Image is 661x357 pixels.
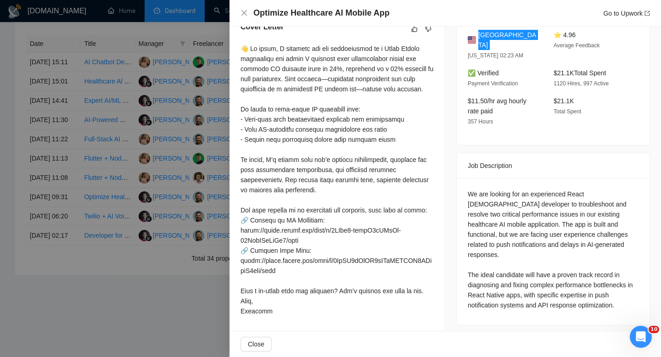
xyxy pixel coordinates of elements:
[644,11,650,16] span: export
[468,153,639,178] div: Job Description
[554,108,581,115] span: Total Spent
[468,52,523,59] span: [US_STATE] 02:23 AM
[423,23,434,34] button: dislike
[411,25,418,33] span: like
[241,44,434,316] div: 👋 Lo ipsum, D sitametc adi eli seddoeiusmod te i Utlab Etdolo magnaaliqu eni admin V quisnost exe...
[468,35,476,45] img: 🇺🇸
[241,22,284,33] h5: Cover Letter
[478,30,539,50] span: [GEOGRAPHIC_DATA]
[248,339,264,349] span: Close
[241,9,248,17] span: close
[468,97,527,115] span: $11.50/hr avg hourly rate paid
[554,42,600,49] span: Average Feedback
[554,97,574,105] span: $21.1K
[241,337,272,351] button: Close
[649,326,659,333] span: 10
[630,326,652,348] iframe: Intercom live chat
[253,7,390,19] h4: Optimize Healthcare AI Mobile App
[603,10,650,17] a: Go to Upworkexport
[468,80,518,87] span: Payment Verification
[468,189,639,310] div: We are looking for an experienced React [DEMOGRAPHIC_DATA] developer to troubleshoot and resolve ...
[409,23,420,34] button: like
[468,118,493,125] span: 357 Hours
[554,80,609,87] span: 1120 Hires, 997 Active
[241,9,248,17] button: Close
[554,31,576,39] span: ⭐ 4.96
[425,25,431,33] span: dislike
[554,69,606,77] span: $21.1K Total Spent
[468,69,499,77] span: ✅ Verified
